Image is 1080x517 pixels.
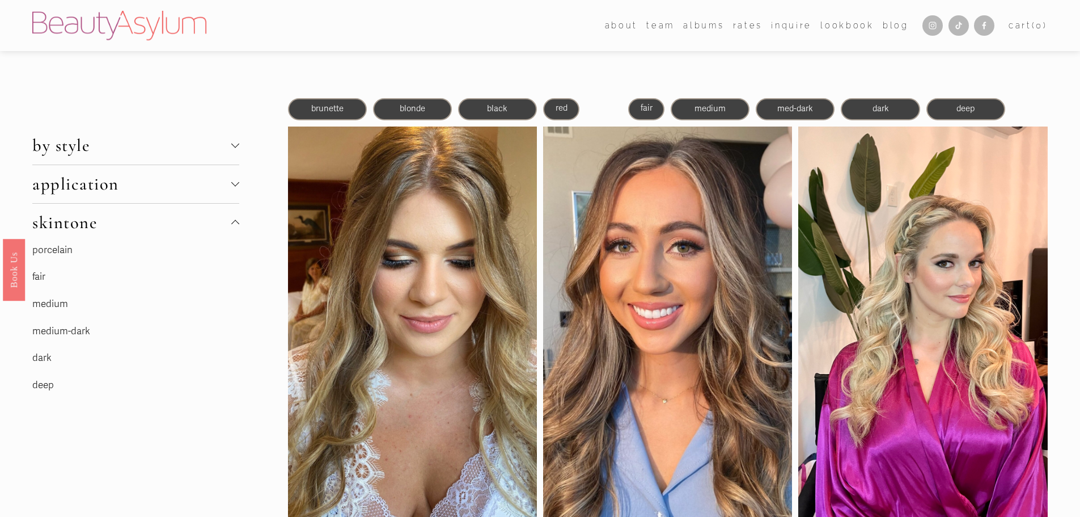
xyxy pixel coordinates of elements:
[1009,18,1048,33] a: 0 items in cart
[948,15,969,36] a: TikTok
[922,15,943,36] a: Instagram
[32,379,54,391] a: deep
[32,352,52,364] a: dark
[733,17,763,33] a: Rates
[683,17,724,33] a: albums
[32,271,45,283] a: fair
[777,103,813,114] span: med-dark
[32,212,231,233] span: skintone
[883,17,909,33] a: Blog
[974,15,994,36] a: Facebook
[956,103,975,114] span: deep
[605,17,638,33] a: folder dropdown
[32,174,231,195] span: application
[32,165,239,203] button: application
[820,17,874,33] a: Lookbook
[32,135,231,156] span: by style
[1032,20,1048,30] span: ( )
[873,103,889,114] span: dark
[646,17,675,33] a: folder dropdown
[694,103,726,114] span: medium
[646,18,675,33] span: team
[32,298,68,310] a: medium
[771,17,812,33] a: Inquire
[641,103,653,113] span: fair
[311,103,344,114] span: brunette
[32,11,206,40] img: Beauty Asylum | Bridal Hair &amp; Makeup Charlotte &amp; Atlanta
[3,238,25,300] a: Book Us
[1036,20,1043,30] span: 0
[32,244,73,256] a: porcelain
[32,242,239,411] div: skintone
[32,204,239,242] button: skintone
[487,103,507,114] span: black
[400,103,425,114] span: blonde
[605,18,638,33] span: about
[556,103,567,113] span: red
[32,127,239,165] button: by style
[32,325,90,337] a: medium-dark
